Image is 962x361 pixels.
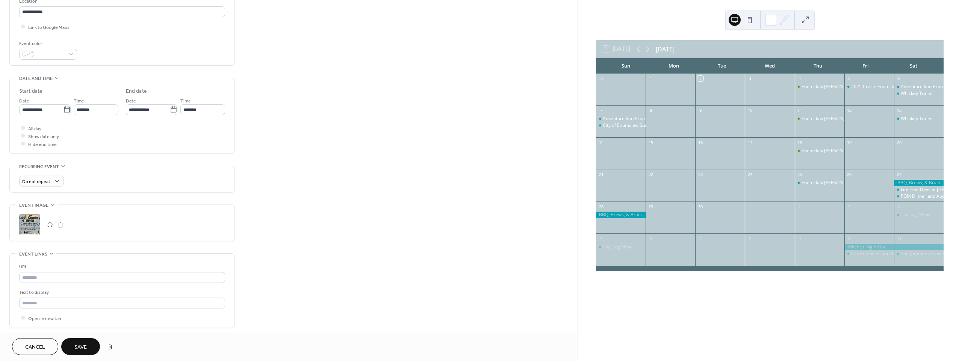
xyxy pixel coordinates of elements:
div: Enumclaw [PERSON_NAME] Market [802,84,876,90]
div: 5 [598,236,604,241]
div: 9 [697,108,703,113]
button: Cancel [12,338,58,355]
div: 16 [697,140,703,145]
div: Adventure Van Expo [603,116,645,122]
div: Start date [19,87,42,95]
div: Tue [698,59,746,74]
div: 13 [896,108,902,113]
div: Enumclaw Farmer's Market [795,116,844,122]
span: Hide end time [28,140,57,148]
div: 9 [797,236,803,241]
div: [DATE] [656,45,675,54]
div: Fri [842,59,890,74]
div: 11 [896,236,902,241]
span: Time [180,97,191,105]
div: Fee Free Days at Mount Rainier National Park [894,187,944,193]
div: Toy Dog Show [901,212,930,218]
div: Witches Night Out [844,244,944,250]
div: Sat [889,59,938,74]
div: 1 [747,204,753,209]
div: 18 [797,140,803,145]
div: 2025 Cruise Enumclaw [851,84,899,90]
div: Enumclaw [PERSON_NAME] Market [802,180,876,186]
span: Link to Google Maps [28,23,70,31]
span: Event image [19,202,48,209]
div: 5 [847,76,852,81]
div: 12 [847,108,852,113]
div: Whiskey Trains [894,90,944,97]
span: Recurring event [19,163,59,171]
div: 30 [697,204,703,209]
div: 2025 Cruise Enumclaw [844,84,894,90]
div: Enumclaw Farmer's Market [795,148,844,154]
div: Toy Dog Show [603,244,632,250]
div: Enumclaw [PERSON_NAME] Market [802,116,876,122]
div: 20 [896,140,902,145]
span: Cancel [25,343,45,351]
div: Whiskey Trains [894,116,944,122]
div: 7 [598,108,604,113]
div: 8 [747,236,753,241]
div: 29 [648,204,653,209]
div: City Pumpkins and Witches Night Out [844,251,894,257]
div: 11 [797,108,803,113]
div: 23 [697,172,703,177]
div: 24 [747,172,753,177]
div: Adventure Van Expo [894,84,944,90]
div: 15 [648,140,653,145]
div: 3 [847,204,852,209]
span: Do not repeat [22,177,50,186]
div: Mon [650,59,698,74]
div: BBQ, Brews, & Brats [596,212,646,218]
div: Adventure Van Expo [596,116,646,122]
div: POM Dinner and Auction [901,193,952,200]
div: 6 [896,76,902,81]
div: City of Enumclaw Summer Sundays [603,122,676,129]
div: 28 [598,204,604,209]
div: 1 [648,76,653,81]
div: Event color [19,40,76,48]
div: ; [19,214,40,235]
div: 25 [797,172,803,177]
div: 3 [747,76,753,81]
span: Date [126,97,136,105]
div: 7 [697,236,703,241]
div: Toy Dog Show [596,244,646,250]
div: 10 [847,236,852,241]
div: 31 [598,76,604,81]
div: Sno-Jammers Snow Rally [901,251,952,257]
button: Save [61,338,100,355]
div: 27 [896,172,902,177]
span: All day [28,125,41,132]
div: BBQ, Brews, & Brats [894,180,944,186]
div: 2 [697,76,703,81]
div: End date [126,87,147,95]
div: Enumclaw [PERSON_NAME] Market [802,148,876,154]
div: 22 [648,172,653,177]
div: Whiskey Trains [901,90,932,97]
div: Whiskey Trains [901,116,932,122]
div: Adventure Van Expo [901,84,943,90]
div: City Pumpkins and Witches Night Out [851,251,928,257]
span: Time [74,97,84,105]
span: Event links [19,250,47,258]
div: 17 [747,140,753,145]
div: 10 [747,108,753,113]
div: Text to display [19,289,224,296]
span: Show date only [28,132,59,140]
div: Enumclaw Farmer's Market [795,180,844,186]
div: 21 [598,172,604,177]
div: 19 [847,140,852,145]
div: Sun [602,59,650,74]
div: City of Enumclaw Summer Sundays [596,122,646,129]
div: 8 [648,108,653,113]
div: Toy Dog Show [894,212,944,218]
div: 6 [648,236,653,241]
div: 14 [598,140,604,145]
span: Save [74,343,87,351]
div: Wed [746,59,794,74]
div: Enumclaw Farmer's Market [795,84,844,90]
span: Open in new tab [28,314,61,322]
div: 4 [797,76,803,81]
